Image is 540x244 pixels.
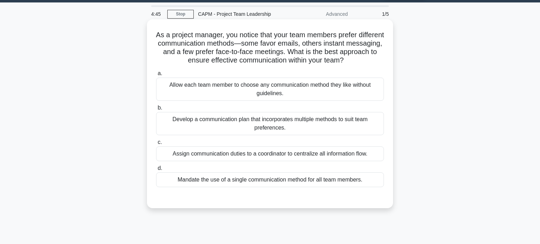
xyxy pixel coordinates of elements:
[147,7,167,21] div: 4:45
[352,7,393,21] div: 1/5
[194,7,290,21] div: CAPM - Project Team Leadership
[290,7,352,21] div: Advanced
[157,139,162,145] span: c.
[155,31,385,65] h5: As a project manager, you notice that your team members prefer different communication methods—so...
[156,146,384,161] div: Assign communication duties to a coordinator to centralize all information flow.
[156,112,384,135] div: Develop a communication plan that incorporates multiple methods to suit team preferences.
[156,172,384,187] div: Mandate the use of a single communication method for all team members.
[156,78,384,101] div: Allow each team member to choose any communication method they like without guidelines.
[167,10,194,19] a: Stop
[157,70,162,76] span: a.
[157,165,162,171] span: d.
[157,105,162,111] span: b.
